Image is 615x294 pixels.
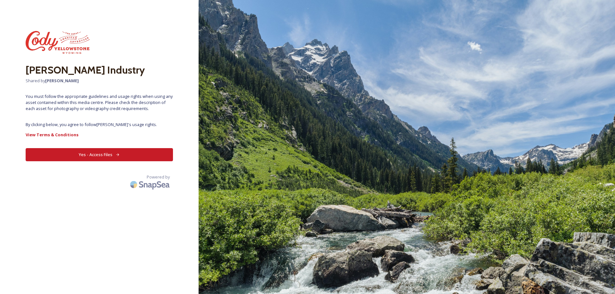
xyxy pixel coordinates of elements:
img: SnapSea Logo [128,177,173,192]
span: Shared by [26,78,173,84]
a: View Terms & Conditions [26,131,173,139]
h2: [PERSON_NAME] Industry [26,62,173,78]
strong: View Terms & Conditions [26,132,78,138]
span: You must follow the appropriate guidelines and usage rights when using any asset contained within... [26,93,173,112]
button: Yes - Access Files [26,148,173,161]
img: Park_County_Travel_Council_Park_County_Travel_Council_Unveils_Ne.jpg [26,26,90,59]
span: By clicking below, you agree to follow [PERSON_NAME] 's usage rights. [26,122,173,128]
strong: [PERSON_NAME] [45,78,79,83]
span: Powered by [147,174,170,180]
